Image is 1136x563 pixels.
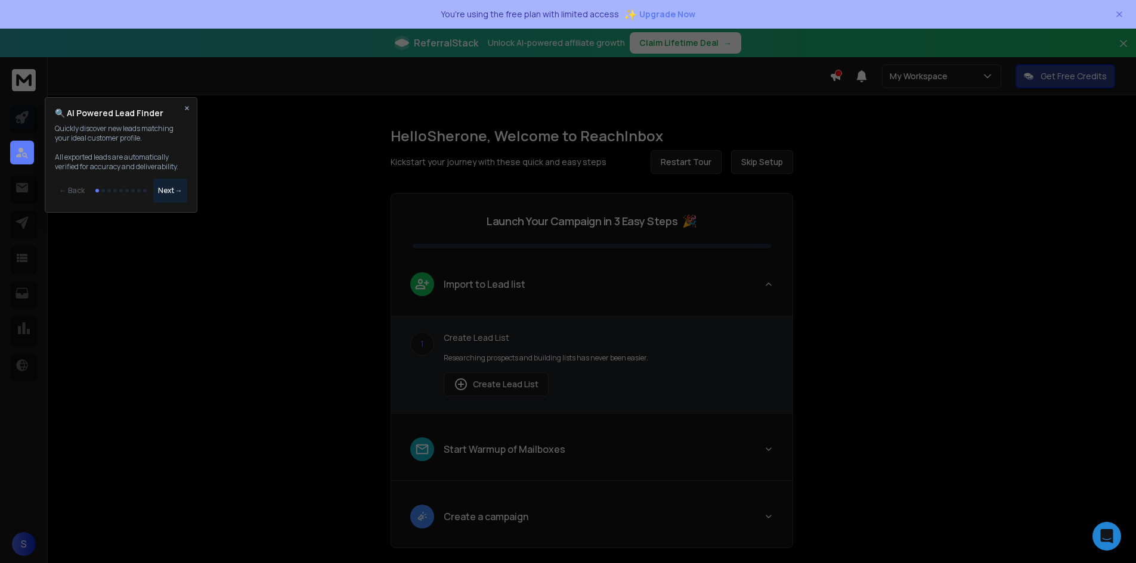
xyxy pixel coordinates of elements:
[391,263,793,315] button: leadImport to Lead list
[682,213,697,229] span: 🎉
[741,156,783,168] span: Skip Setup
[414,441,430,457] img: lead
[410,332,434,356] div: 1
[444,353,773,363] p: Researching prospects and building lists has never been easier.
[391,315,793,413] div: leadImport to Lead list
[723,37,732,49] span: →
[1041,70,1107,82] p: Get Free Credits
[414,509,430,524] img: lead
[444,442,565,456] p: Start Warmup of Mailboxes
[391,495,793,548] button: leadCreate a campaign
[1092,522,1121,550] div: Open Intercom Messenger
[391,126,793,145] h1: Hello Sherone , Welcome to ReachInbox
[414,36,478,50] span: ReferralStack
[890,70,952,82] p: My Workspace
[488,37,625,49] p: Unlock AI-powered affiliate growth
[624,2,695,26] button: ✨Upgrade Now
[630,32,741,54] button: Claim Lifetime Deal→
[12,532,36,556] button: S
[414,276,430,291] img: lead
[444,277,525,291] p: Import to Lead list
[55,107,163,119] h4: 🔍 AI Powered Lead Finder
[184,102,190,113] button: ×
[391,156,606,168] p: Kickstart your journey with these quick and easy steps
[444,372,549,396] button: Create Lead List
[1116,36,1131,64] button: Close banner
[55,124,187,172] p: Quickly discover new leads matching your ideal customer profile. All exported leads are automatic...
[487,213,677,229] p: Launch Your Campaign in 3 Easy Steps
[444,332,773,344] p: Create Lead List
[444,509,528,524] p: Create a campaign
[624,6,637,23] span: ✨
[639,8,695,20] span: Upgrade Now
[391,428,793,480] button: leadStart Warmup of Mailboxes
[441,8,619,20] p: You're using the free plan with limited access
[153,179,187,203] button: Next →
[454,377,468,391] img: lead
[651,150,722,174] button: Restart Tour
[1016,64,1115,88] button: Get Free Credits
[731,150,793,174] button: Skip Setup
